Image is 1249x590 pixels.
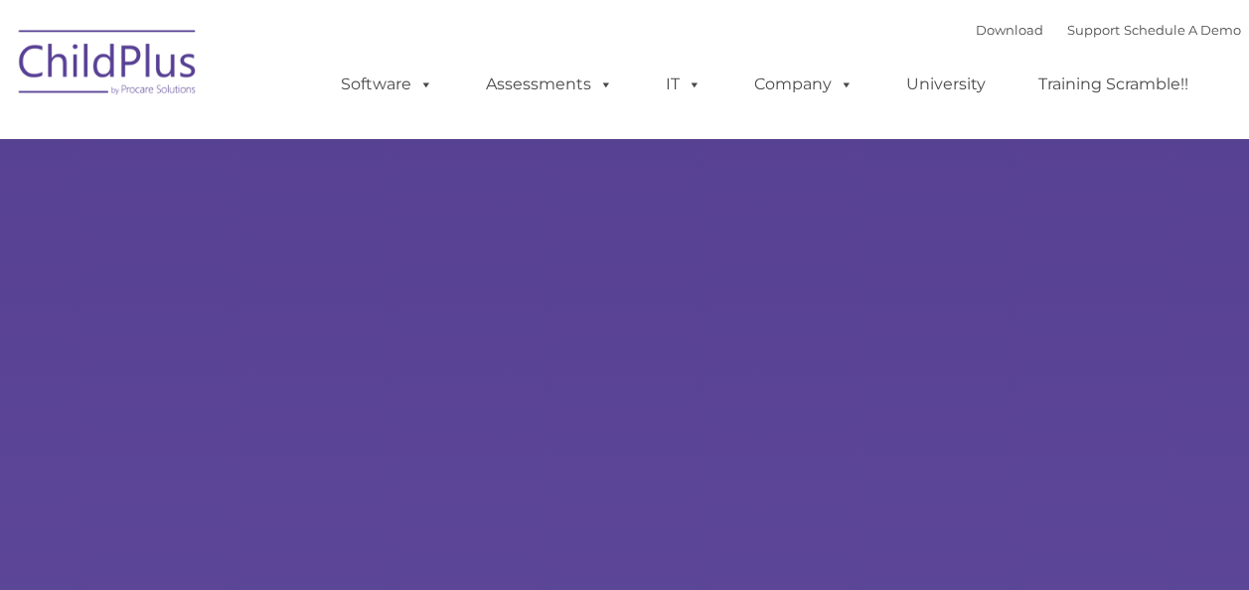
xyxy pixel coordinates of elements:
[976,22,1043,38] a: Download
[321,65,453,104] a: Software
[886,65,1006,104] a: University
[976,22,1241,38] font: |
[9,16,208,115] img: ChildPlus by Procare Solutions
[1018,65,1208,104] a: Training Scramble!!
[1067,22,1120,38] a: Support
[466,65,633,104] a: Assessments
[646,65,721,104] a: IT
[734,65,873,104] a: Company
[1124,22,1241,38] a: Schedule A Demo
